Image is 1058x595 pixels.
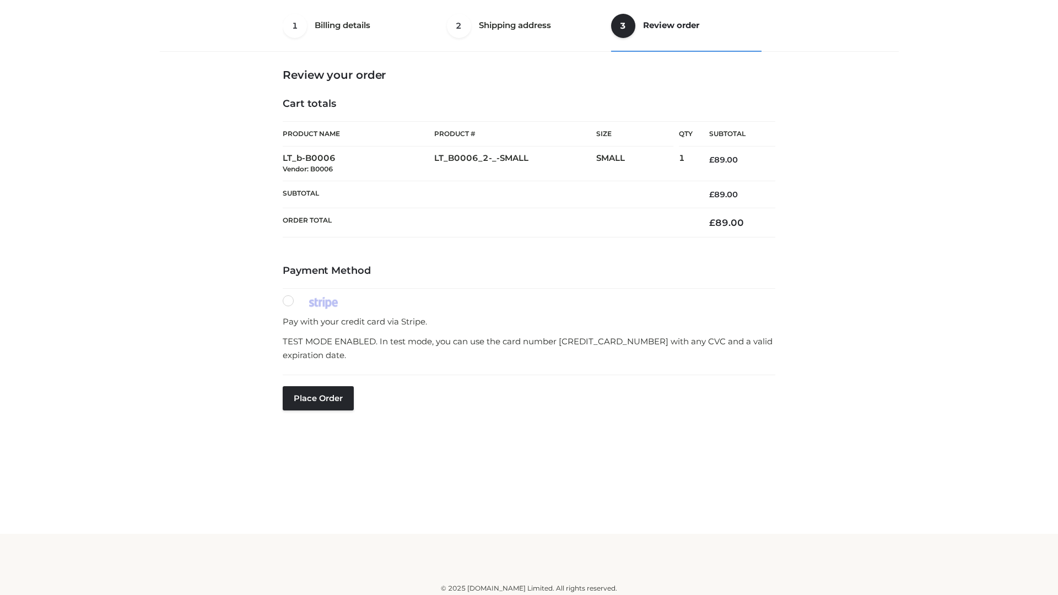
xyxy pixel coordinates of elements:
[164,583,894,594] div: © 2025 [DOMAIN_NAME] Limited. All rights reserved.
[434,121,596,147] th: Product #
[693,122,775,147] th: Subtotal
[283,147,434,181] td: LT_b-B0006
[283,98,775,110] h4: Cart totals
[596,122,673,147] th: Size
[596,147,679,181] td: SMALL
[679,147,693,181] td: 1
[709,217,715,228] span: £
[434,147,596,181] td: LT_B0006_2-_-SMALL
[709,155,738,165] bdi: 89.00
[283,181,693,208] th: Subtotal
[283,265,775,277] h4: Payment Method
[709,190,738,199] bdi: 89.00
[283,165,333,173] small: Vendor: B0006
[709,190,714,199] span: £
[679,121,693,147] th: Qty
[283,68,775,82] h3: Review your order
[283,334,775,363] p: TEST MODE ENABLED. In test mode, you can use the card number [CREDIT_CARD_NUMBER] with any CVC an...
[709,217,744,228] bdi: 89.00
[283,208,693,237] th: Order Total
[709,155,714,165] span: £
[283,386,354,410] button: Place order
[283,315,775,329] p: Pay with your credit card via Stripe.
[283,121,434,147] th: Product Name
